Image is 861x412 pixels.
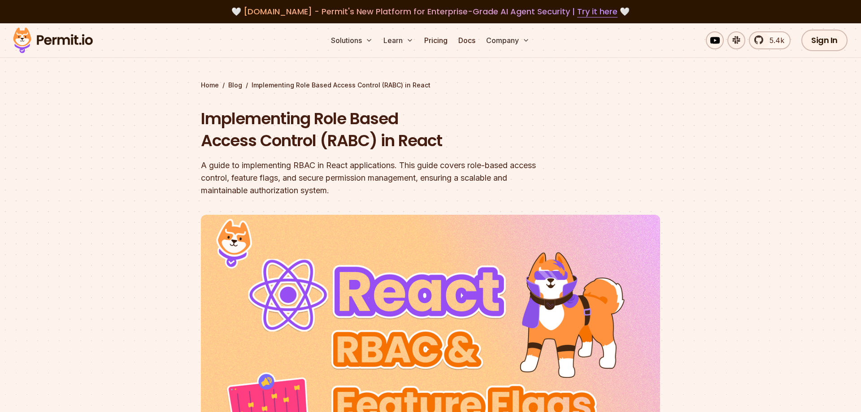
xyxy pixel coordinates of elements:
[455,31,479,49] a: Docs
[9,25,97,56] img: Permit logo
[749,31,791,49] a: 5.4k
[244,6,617,17] span: [DOMAIN_NAME] - Permit's New Platform for Enterprise-Grade AI Agent Security |
[201,159,545,197] div: A guide to implementing RBAC in React applications. This guide covers role-based access control, ...
[22,5,839,18] div: 🤍 🤍
[577,6,617,17] a: Try it here
[801,30,848,51] a: Sign In
[380,31,417,49] button: Learn
[201,81,660,90] div: / /
[228,81,242,90] a: Blog
[201,81,219,90] a: Home
[201,108,545,152] h1: Implementing Role Based Access Control (RABC) in React
[421,31,451,49] a: Pricing
[483,31,533,49] button: Company
[764,35,784,46] span: 5.4k
[327,31,376,49] button: Solutions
